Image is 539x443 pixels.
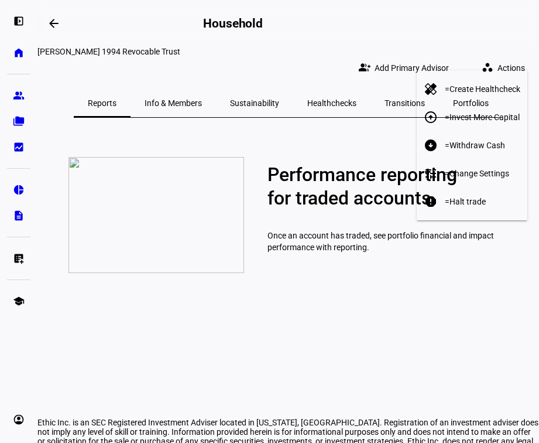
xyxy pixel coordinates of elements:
[449,169,509,178] span: Change Settings
[424,82,438,96] mat-icon: healing
[445,197,520,206] span: =
[445,141,520,150] span: =
[424,166,438,180] mat-icon: tune
[424,195,438,209] mat-icon: report
[449,141,505,150] span: Withdraw Cash
[445,113,520,122] span: =
[449,113,520,122] span: Invest More Capital
[445,84,520,94] span: =
[424,138,438,152] mat-icon: arrow_circle_down
[424,110,438,124] mat-icon: arrow_circle_up
[449,84,520,94] span: Create Healthcheck
[445,169,520,178] span: =
[449,197,486,206] span: Halt trade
